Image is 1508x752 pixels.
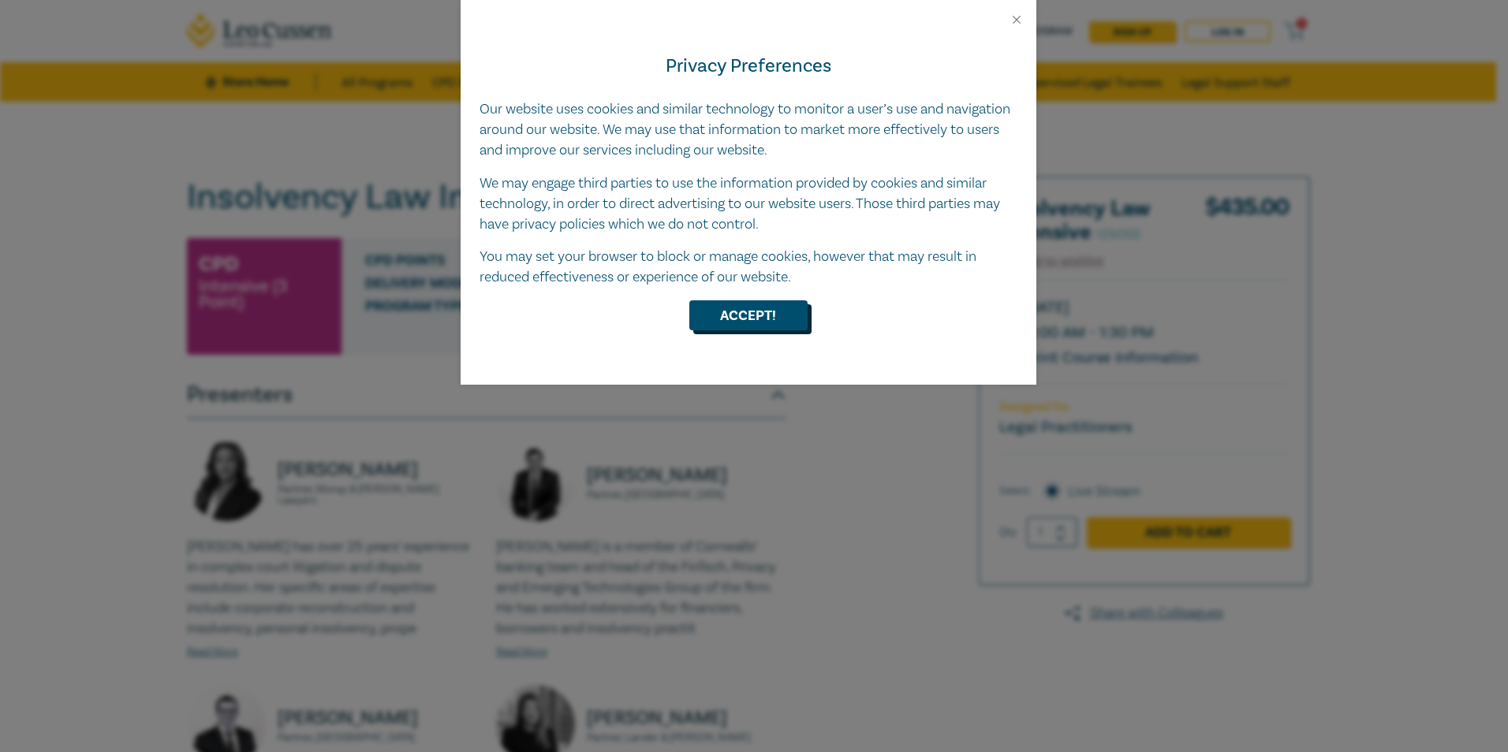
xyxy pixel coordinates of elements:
[480,99,1017,161] p: Our website uses cookies and similar technology to monitor a user’s use and navigation around our...
[480,247,1017,288] p: You may set your browser to block or manage cookies, however that may result in reduced effective...
[1010,13,1024,27] button: Close
[480,173,1017,235] p: We may engage third parties to use the information provided by cookies and similar technology, in...
[480,52,1017,80] h4: Privacy Preferences
[689,300,808,330] button: Accept!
